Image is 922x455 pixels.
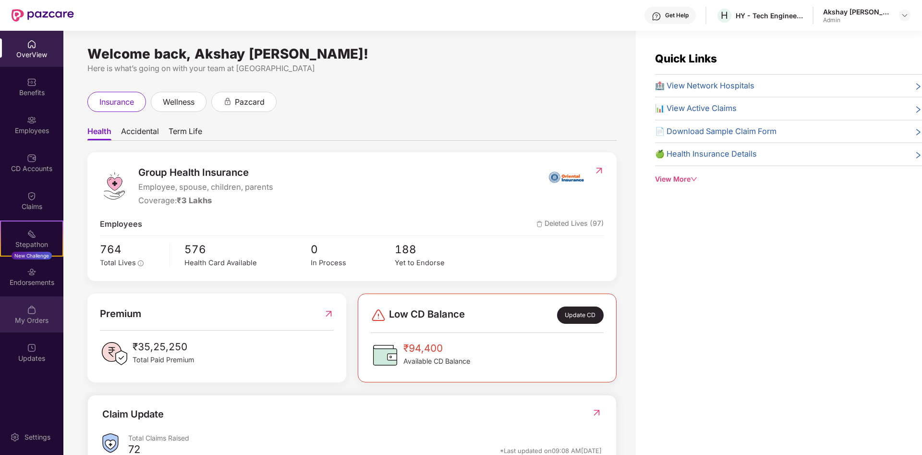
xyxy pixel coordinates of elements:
span: Employees [100,218,142,231]
span: Total Paid Premium [133,355,194,365]
span: info-circle [138,260,144,266]
img: svg+xml;base64,PHN2ZyBpZD0iRHJvcGRvd24tMzJ4MzIiIHhtbG5zPSJodHRwOi8vd3d3LnczLm9yZy8yMDAwL3N2ZyIgd2... [901,12,909,19]
img: RedirectIcon [324,306,334,321]
span: 📊 View Active Claims [655,102,737,115]
span: Deleted Lives (97) [536,218,604,231]
div: Akshay [PERSON_NAME] [823,7,890,16]
img: New Pazcare Logo [12,9,74,22]
img: svg+xml;base64,PHN2ZyBpZD0iQ2xhaW0iIHhtbG5zPSJodHRwOi8vd3d3LnczLm9yZy8yMDAwL3N2ZyIgd2lkdGg9IjIwIi... [27,191,36,201]
img: svg+xml;base64,PHN2ZyBpZD0iQ0RfQWNjb3VudHMiIGRhdGEtbmFtZT0iQ0QgQWNjb3VudHMiIHhtbG5zPSJodHRwOi8vd3... [27,153,36,163]
div: HY - Tech Engineers Limited [736,11,803,20]
span: Term Life [169,126,202,140]
span: 0 [311,241,395,258]
img: svg+xml;base64,PHN2ZyBpZD0iVXBkYXRlZCIgeG1sbnM9Imh0dHA6Ly93d3cudzMub3JnLzIwMDAvc3ZnIiB3aWR0aD0iMj... [27,343,36,353]
div: Yet to Endorse [395,258,479,269]
span: ₹3 Lakhs [177,196,212,205]
div: Admin [823,16,890,24]
span: Low CD Balance [389,307,465,324]
span: ₹94,400 [403,341,470,356]
img: PaidPremiumIcon [100,339,129,368]
div: Here is what’s going on with your team at [GEOGRAPHIC_DATA] [87,62,617,74]
img: svg+xml;base64,PHN2ZyBpZD0iRW5kb3JzZW1lbnRzIiB4bWxucz0iaHR0cDovL3d3dy53My5vcmcvMjAwMC9zdmciIHdpZH... [27,267,36,277]
img: svg+xml;base64,PHN2ZyB4bWxucz0iaHR0cDovL3d3dy53My5vcmcvMjAwMC9zdmciIHdpZHRoPSIyMSIgaGVpZ2h0PSIyMC... [27,229,36,239]
span: Health [87,126,111,140]
div: animation [223,97,232,106]
div: Welcome back, Akshay [PERSON_NAME]! [87,50,617,58]
div: Health Card Available [184,258,311,269]
span: 🍏 Health Insurance Details [655,148,757,160]
span: 📄 Download Sample Claim Form [655,125,776,138]
div: Settings [22,432,53,442]
img: svg+xml;base64,PHN2ZyBpZD0iU2V0dGluZy0yMHgyMCIgeG1sbnM9Imh0dHA6Ly93d3cudzMub3JnLzIwMDAvc3ZnIiB3aW... [10,432,20,442]
div: Get Help [665,12,689,19]
img: RedirectIcon [592,408,602,418]
img: deleteIcon [536,221,543,227]
span: pazcard [235,96,265,108]
span: Premium [100,306,141,321]
div: Coverage: [138,195,273,207]
img: logo [100,172,129,200]
img: ClaimsSummaryIcon [102,433,119,453]
span: wellness [163,96,194,108]
span: right [914,127,922,138]
img: svg+xml;base64,PHN2ZyBpZD0iRW1wbG95ZWVzIiB4bWxucz0iaHR0cDovL3d3dy53My5vcmcvMjAwMC9zdmciIHdpZHRoPS... [27,115,36,125]
span: 188 [395,241,479,258]
div: New Challenge [12,252,52,259]
span: 🏥 View Network Hospitals [655,80,754,92]
span: Quick Links [655,52,717,65]
div: Update CD [557,307,604,324]
div: In Process [311,258,395,269]
span: Total Lives [100,258,136,267]
img: svg+xml;base64,PHN2ZyBpZD0iTXlfT3JkZXJzIiBkYXRhLW5hbWU9Ik15IE9yZGVycyIgeG1sbnM9Imh0dHA6Ly93d3cudz... [27,305,36,315]
img: svg+xml;base64,PHN2ZyBpZD0iSG9tZSIgeG1sbnM9Imh0dHA6Ly93d3cudzMub3JnLzIwMDAvc3ZnIiB3aWR0aD0iMjAiIG... [27,39,36,49]
div: Stepathon [1,240,62,249]
span: Group Health Insurance [138,165,273,180]
div: *Last updated on 09:08 AM[DATE] [500,446,602,455]
img: RedirectIcon [594,166,604,175]
span: Employee, spouse, children, parents [138,181,273,194]
div: Total Claims Raised [128,433,602,443]
img: insurerIcon [548,165,584,189]
span: 576 [184,241,311,258]
span: insurance [99,96,134,108]
img: svg+xml;base64,PHN2ZyBpZD0iQmVuZWZpdHMiIHhtbG5zPSJodHRwOi8vd3d3LnczLm9yZy8yMDAwL3N2ZyIgd2lkdGg9Ij... [27,77,36,87]
span: right [914,82,922,92]
span: 764 [100,241,163,258]
span: down [691,176,697,183]
div: Claim Update [102,407,164,422]
span: right [914,150,922,160]
div: View More [655,174,922,184]
img: CDBalanceIcon [371,341,400,369]
span: H [721,10,728,21]
img: svg+xml;base64,PHN2ZyBpZD0iRGFuZ2VyLTMyeDMyIiB4bWxucz0iaHR0cDovL3d3dy53My5vcmcvMjAwMC9zdmciIHdpZH... [371,307,386,323]
span: right [914,104,922,115]
span: ₹35,25,250 [133,339,194,355]
span: Accidental [121,126,159,140]
img: svg+xml;base64,PHN2ZyBpZD0iSGVscC0zMngzMiIgeG1sbnM9Imh0dHA6Ly93d3cudzMub3JnLzIwMDAvc3ZnIiB3aWR0aD... [652,12,661,21]
span: Available CD Balance [403,356,470,367]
